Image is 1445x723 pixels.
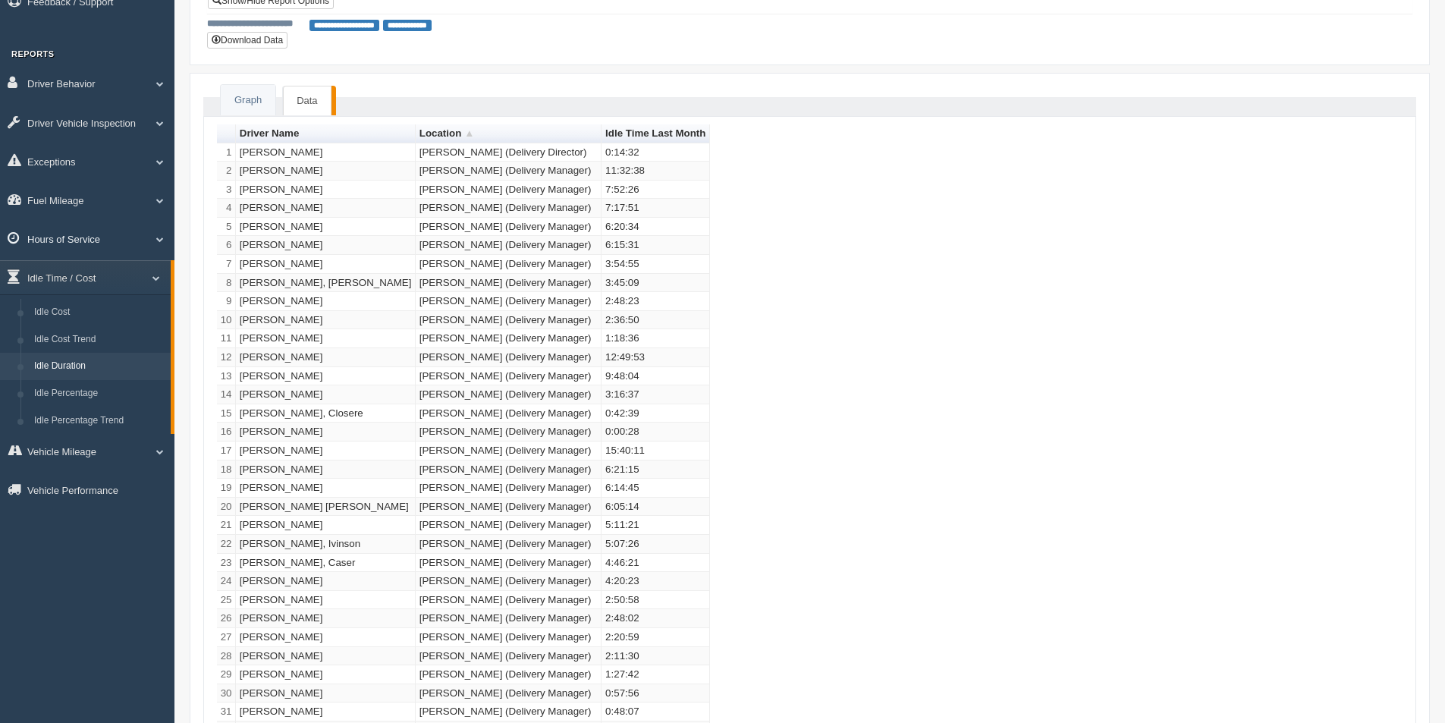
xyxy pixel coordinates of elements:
[416,535,602,554] td: [PERSON_NAME] (Delivery Manager)
[416,572,602,591] td: [PERSON_NAME] (Delivery Manager)
[602,218,710,237] td: 6:20:34
[221,85,275,116] a: Graph
[217,385,236,404] td: 14
[236,162,416,181] td: [PERSON_NAME]
[236,236,416,255] td: [PERSON_NAME]
[236,516,416,535] td: [PERSON_NAME]
[217,535,236,554] td: 22
[217,199,236,218] td: 4
[217,703,236,721] td: 31
[602,124,710,143] th: Sort column
[416,591,602,610] td: [PERSON_NAME] (Delivery Manager)
[236,703,416,721] td: [PERSON_NAME]
[27,326,171,354] a: Idle Cost Trend
[602,162,710,181] td: 11:32:38
[602,329,710,348] td: 1:18:36
[236,535,416,554] td: [PERSON_NAME], Ivinson
[416,255,602,274] td: [PERSON_NAME] (Delivery Manager)
[236,423,416,442] td: [PERSON_NAME]
[236,665,416,684] td: [PERSON_NAME]
[236,591,416,610] td: [PERSON_NAME]
[602,535,710,554] td: 5:07:26
[27,299,171,326] a: Idle Cost
[236,628,416,647] td: [PERSON_NAME]
[217,516,236,535] td: 21
[236,442,416,461] td: [PERSON_NAME]
[416,647,602,666] td: [PERSON_NAME] (Delivery Manager)
[236,404,416,423] td: [PERSON_NAME], Closere
[217,498,236,517] td: 20
[217,348,236,367] td: 12
[236,348,416,367] td: [PERSON_NAME]
[416,385,602,404] td: [PERSON_NAME] (Delivery Manager)
[416,684,602,703] td: [PERSON_NAME] (Delivery Manager)
[602,292,710,311] td: 2:48:23
[27,380,171,407] a: Idle Percentage
[416,703,602,721] td: [PERSON_NAME] (Delivery Manager)
[602,479,710,498] td: 6:14:45
[217,292,236,311] td: 9
[217,404,236,423] td: 15
[416,554,602,573] td: [PERSON_NAME] (Delivery Manager)
[217,143,236,162] td: 1
[217,236,236,255] td: 6
[217,665,236,684] td: 29
[236,181,416,200] td: [PERSON_NAME]
[416,609,602,628] td: [PERSON_NAME] (Delivery Manager)
[236,684,416,703] td: [PERSON_NAME]
[416,274,602,293] td: [PERSON_NAME] (Delivery Manager)
[602,684,710,703] td: 0:57:56
[236,647,416,666] td: [PERSON_NAME]
[236,554,416,573] td: [PERSON_NAME], Caser
[416,665,602,684] td: [PERSON_NAME] (Delivery Manager)
[602,274,710,293] td: 3:45:09
[416,404,602,423] td: [PERSON_NAME] (Delivery Manager)
[236,292,416,311] td: [PERSON_NAME]
[416,461,602,479] td: [PERSON_NAME] (Delivery Manager)
[217,479,236,498] td: 19
[416,199,602,218] td: [PERSON_NAME] (Delivery Manager)
[236,329,416,348] td: [PERSON_NAME]
[217,647,236,666] td: 28
[217,572,236,591] td: 24
[236,218,416,237] td: [PERSON_NAME]
[602,498,710,517] td: 6:05:14
[217,329,236,348] td: 11
[217,367,236,386] td: 13
[27,407,171,435] a: Idle Percentage Trend
[416,479,602,498] td: [PERSON_NAME] (Delivery Manager)
[217,162,236,181] td: 2
[236,143,416,162] td: [PERSON_NAME]
[602,591,710,610] td: 2:50:58
[602,647,710,666] td: 2:11:30
[416,218,602,237] td: [PERSON_NAME] (Delivery Manager)
[207,32,287,49] button: Download Data
[217,274,236,293] td: 8
[416,442,602,461] td: [PERSON_NAME] (Delivery Manager)
[236,367,416,386] td: [PERSON_NAME]
[602,404,710,423] td: 0:42:39
[236,498,416,517] td: [PERSON_NAME] [PERSON_NAME]
[602,628,710,647] td: 2:20:59
[236,199,416,218] td: [PERSON_NAME]
[602,442,710,461] td: 15:40:11
[217,684,236,703] td: 30
[602,348,710,367] td: 12:49:53
[602,311,710,330] td: 2:36:50
[602,665,710,684] td: 1:27:42
[236,609,416,628] td: [PERSON_NAME]
[217,218,236,237] td: 5
[236,461,416,479] td: [PERSON_NAME]
[236,479,416,498] td: [PERSON_NAME]
[602,461,710,479] td: 6:21:15
[416,348,602,367] td: [PERSON_NAME] (Delivery Manager)
[602,255,710,274] td: 3:54:55
[217,311,236,330] td: 10
[236,311,416,330] td: [PERSON_NAME]
[602,609,710,628] td: 2:48:02
[416,181,602,200] td: [PERSON_NAME] (Delivery Manager)
[602,143,710,162] td: 0:14:32
[416,423,602,442] td: [PERSON_NAME] (Delivery Manager)
[602,423,710,442] td: 0:00:28
[217,554,236,573] td: 23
